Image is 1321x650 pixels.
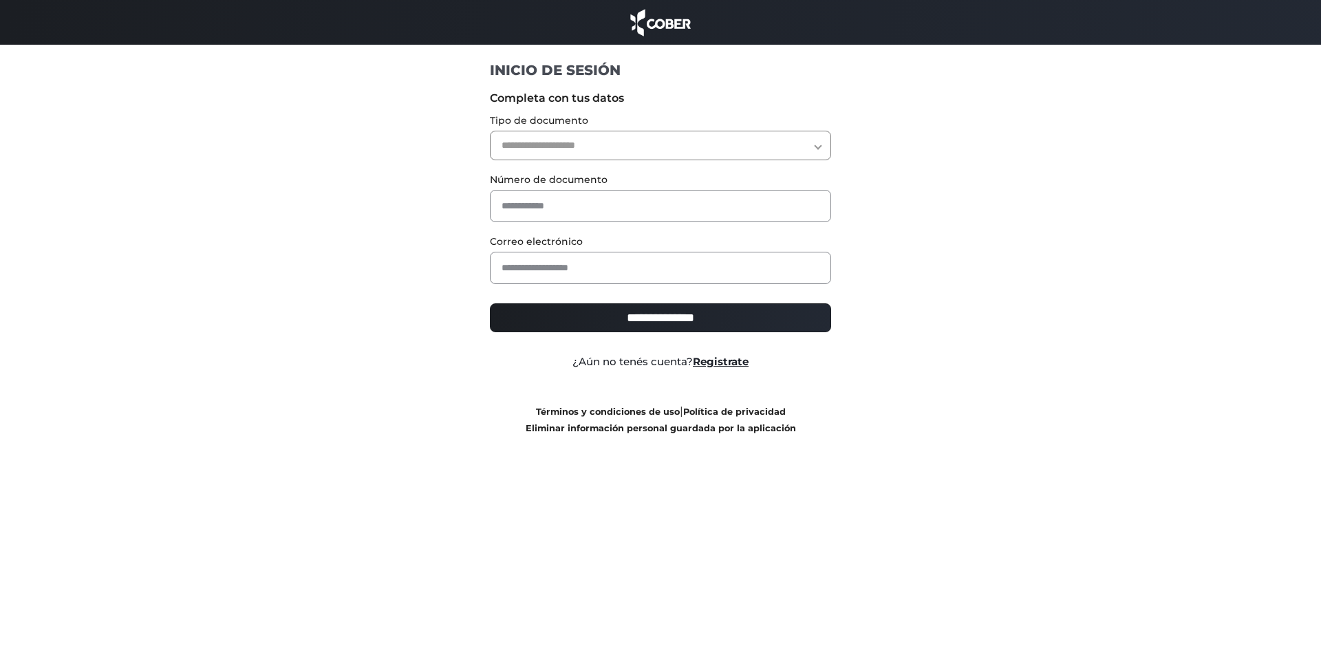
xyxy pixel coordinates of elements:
label: Completa con tus datos [490,90,832,107]
label: Número de documento [490,173,832,187]
label: Correo electrónico [490,235,832,249]
h1: INICIO DE SESIÓN [490,61,832,79]
a: Eliminar información personal guardada por la aplicación [526,423,796,433]
label: Tipo de documento [490,113,832,128]
img: cober_marca.png [627,7,694,38]
a: Política de privacidad [683,407,786,417]
div: ¿Aún no tenés cuenta? [480,354,842,370]
div: | [480,403,842,436]
a: Términos y condiciones de uso [536,407,680,417]
a: Registrate [693,355,749,368]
